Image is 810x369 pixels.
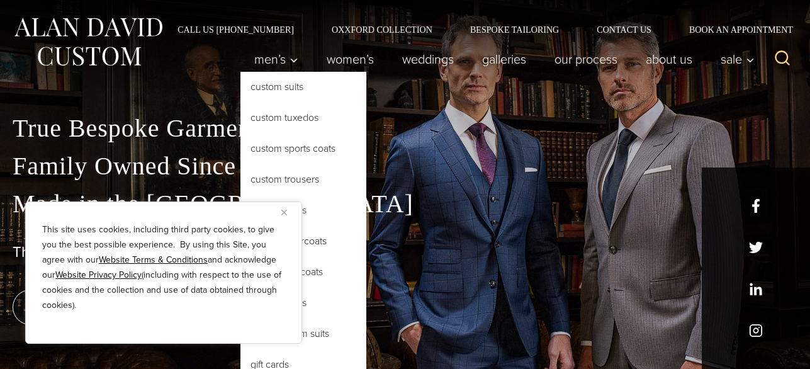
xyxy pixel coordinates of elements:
a: Custom Vests [240,195,366,225]
a: Galleries [468,47,541,72]
button: View Search Form [767,44,797,74]
span: Sale [721,53,755,65]
a: Contact Us [578,25,670,34]
a: Custom Shirts [240,288,366,318]
a: Custom Suits [240,72,366,102]
a: book an appointment [13,290,189,325]
a: About Us [632,47,707,72]
nav: Secondary Navigation [159,25,797,34]
button: Close [281,205,296,220]
span: Men’s [254,53,298,65]
a: Oxxford Collection [313,25,451,34]
a: Custom Trousers [240,164,366,195]
a: Website Terms & Conditions [99,253,208,266]
a: Website Privacy Policy [55,268,142,281]
p: True Bespoke Garments Family Owned Since [DATE] Made in the [GEOGRAPHIC_DATA] [13,110,797,223]
a: Boys’ Custom Suits [240,319,366,349]
a: Our Process [541,47,632,72]
img: Close [281,210,287,215]
a: Custom Sports Coats [240,133,366,164]
a: Custom Tuxedos [240,103,366,133]
a: Women’s [313,47,388,72]
a: Custom Raincoats [240,257,366,287]
a: weddings [388,47,468,72]
nav: Primary Navigation [240,47,762,72]
img: Alan David Custom [13,14,164,70]
p: This site uses cookies, including third party cookies, to give you the best possible experience. ... [42,222,285,313]
a: Call Us [PHONE_NUMBER] [159,25,313,34]
a: Book an Appointment [670,25,797,34]
a: Custom Overcoats [240,226,366,256]
h1: The Best Custom Suits NYC Has to Offer [13,243,797,261]
a: Bespoke Tailoring [451,25,578,34]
